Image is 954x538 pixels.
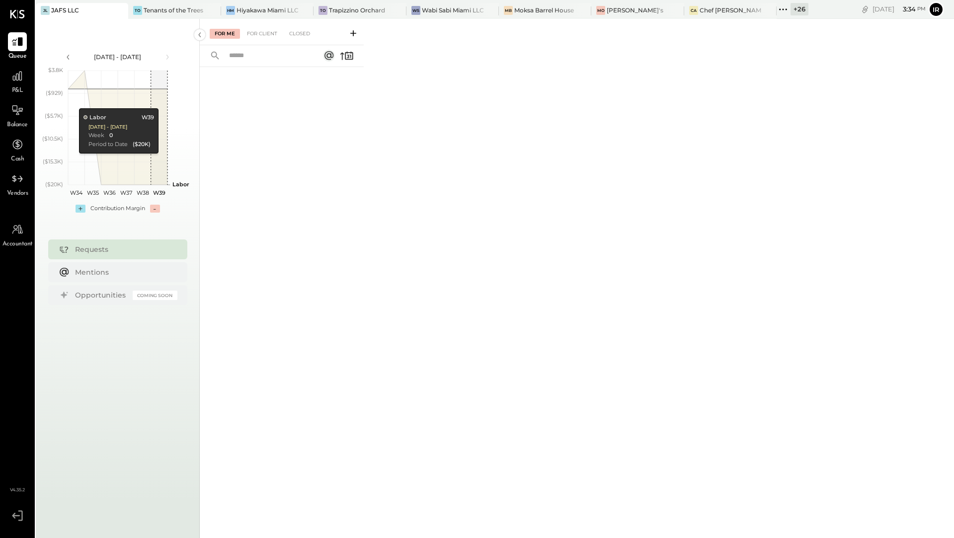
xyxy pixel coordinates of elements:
div: Trapizzino Orchard [329,6,385,14]
text: ($10.5K) [42,135,63,142]
div: Tenants of the Trees [144,6,203,14]
text: ($5.7K) [45,112,63,119]
text: W36 [103,189,115,196]
div: To [133,6,142,15]
text: ($929) [46,89,63,96]
div: 0 [109,132,113,140]
div: Chef [PERSON_NAME]'s Vineyard Restaurant [700,6,762,14]
div: W39 [142,114,154,122]
a: P&L [0,67,34,95]
div: Closed [284,29,315,39]
div: + [76,205,85,213]
div: CA [689,6,698,15]
text: W35 [87,189,99,196]
div: TO [318,6,327,15]
div: For Client [242,29,282,39]
div: MB [504,6,513,15]
a: Balance [0,101,34,130]
text: W38 [136,189,149,196]
div: HM [226,6,235,15]
div: ($20K) [133,141,151,149]
div: JL [41,6,50,15]
span: Queue [8,52,27,61]
a: Vendors [0,169,34,198]
text: ($20K) [45,181,63,188]
div: Labor [83,114,106,122]
div: Moksa Barrel House [514,6,574,14]
div: [PERSON_NAME]'s [607,6,663,14]
a: Queue [0,32,34,61]
div: Requests [75,244,172,254]
div: [DATE] - [DATE] [88,124,127,131]
div: Week [88,132,104,140]
div: Wabi Sabi Miami LLC [422,6,484,14]
div: Mo [596,6,605,15]
div: - [150,205,160,213]
text: Labor [172,181,189,188]
span: Accountant [2,240,33,249]
div: For Me [210,29,240,39]
div: Opportunities [75,290,128,300]
div: [DATE] [873,4,926,14]
div: [DATE] - [DATE] [76,53,160,61]
div: + 26 [791,3,808,15]
text: W37 [120,189,132,196]
button: Ir [928,1,944,17]
span: Balance [7,121,28,130]
div: Mentions [75,267,172,277]
div: Coming Soon [133,291,177,300]
div: JAFS LLC [51,6,79,14]
div: Period to Date [88,141,128,149]
text: ($15.3K) [43,158,63,165]
text: W34 [70,189,83,196]
div: Contribution Margin [90,205,145,213]
a: Accountant [0,220,34,249]
text: W39 [153,189,165,196]
span: P&L [12,86,23,95]
text: $3.8K [48,67,63,74]
div: WS [411,6,420,15]
div: Hiyakawa Miami LLC [237,6,299,14]
a: Cash [0,135,34,164]
span: Vendors [7,189,28,198]
div: copy link [860,4,870,14]
span: Cash [11,155,24,164]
